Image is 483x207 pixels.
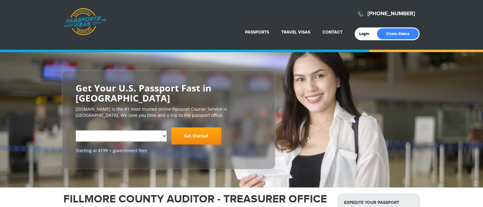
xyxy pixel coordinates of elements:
[359,31,374,36] a: Login
[281,30,310,35] a: Travel Visas
[171,127,221,145] a: Get Started
[377,28,419,39] a: Check Status
[245,30,269,35] a: Passports
[64,8,107,35] a: Passports & [DOMAIN_NAME]
[76,148,261,154] span: Starting at $199 + government fees
[76,83,261,103] h2: Get Your U.S. Passport Fast in [GEOGRAPHIC_DATA]
[76,157,95,162] a: Trustpilot
[63,194,329,205] h1: FILLMORE COUNTY AUDITOR - TREASURER OFFICE
[368,10,415,17] a: [PHONE_NUMBER]
[76,106,261,118] p: [DOMAIN_NAME] is the #1 most trusted online Passport Courier Service in [GEOGRAPHIC_DATA]. We sav...
[322,30,343,35] a: Contact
